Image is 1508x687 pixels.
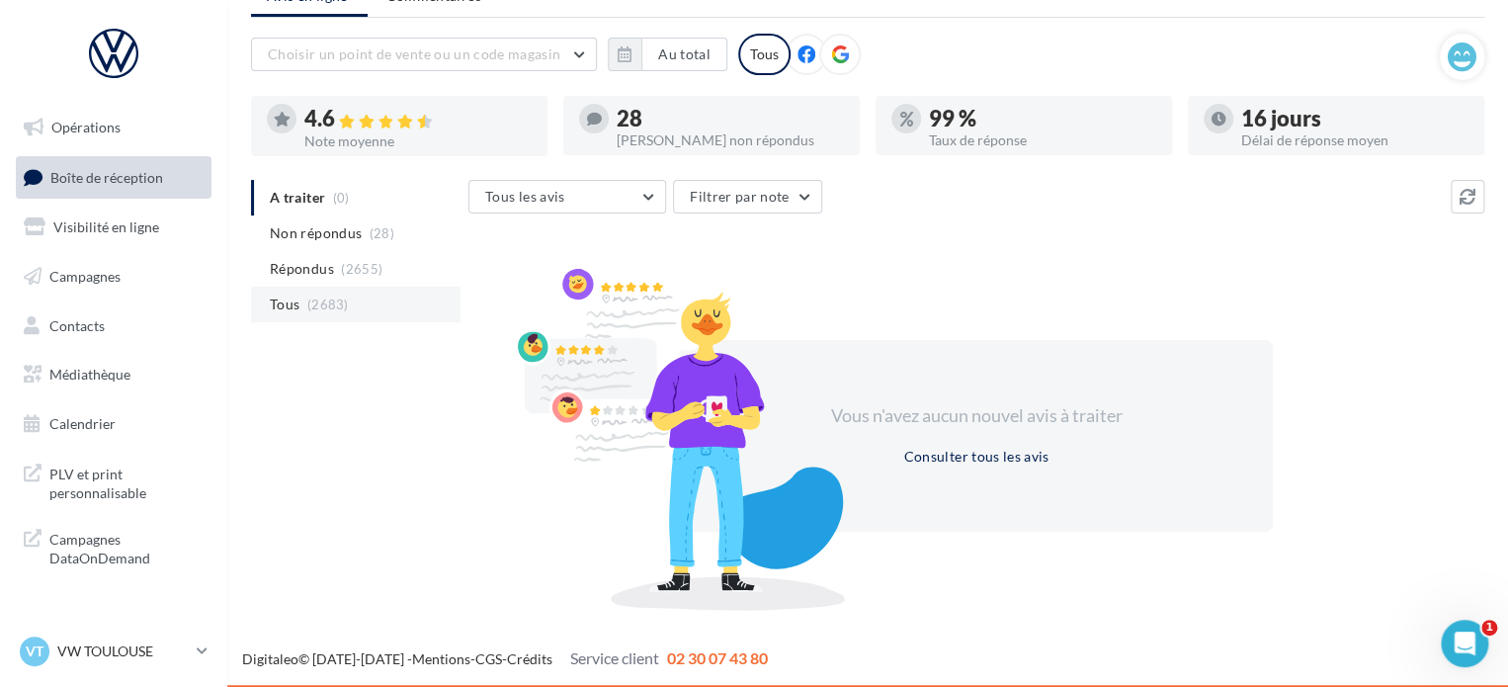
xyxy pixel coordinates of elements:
[49,526,204,568] span: Campagnes DataOnDemand
[16,633,211,670] a: VT VW TOULOUSE
[641,38,727,71] button: Au total
[51,119,121,135] span: Opérations
[12,453,215,511] a: PLV et print personnalisable
[667,648,768,667] span: 02 30 07 43 80
[617,133,844,147] div: [PERSON_NAME] non répondus
[49,316,105,333] span: Contacts
[304,108,532,130] div: 4.6
[49,366,130,383] span: Médiathèque
[304,134,532,148] div: Note moyenne
[26,642,43,661] span: VT
[412,650,470,667] a: Mentions
[341,261,382,277] span: (2655)
[12,518,215,576] a: Campagnes DataOnDemand
[929,108,1156,129] div: 99 %
[475,650,502,667] a: CGS
[268,45,560,62] span: Choisir un point de vente ou un code magasin
[1481,620,1497,636] span: 1
[270,295,299,314] span: Tous
[49,461,204,503] span: PLV et print personnalisable
[370,225,394,241] span: (28)
[570,648,659,667] span: Service client
[49,268,121,285] span: Campagnes
[251,38,597,71] button: Choisir un point de vente ou un code magasin
[307,297,349,312] span: (2683)
[468,180,666,214] button: Tous les avis
[12,156,215,199] a: Boîte de réception
[242,650,298,667] a: Digitaleo
[806,403,1146,429] div: Vous n'avez aucun nouvel avis à traiter
[507,650,552,667] a: Crédits
[12,256,215,298] a: Campagnes
[617,108,844,129] div: 28
[608,38,727,71] button: Au total
[12,354,215,395] a: Médiathèque
[738,34,791,75] div: Tous
[12,207,215,248] a: Visibilité en ligne
[1241,133,1468,147] div: Délai de réponse moyen
[242,650,768,667] span: © [DATE]-[DATE] - - -
[895,445,1056,469] button: Consulter tous les avis
[929,133,1156,147] div: Taux de réponse
[57,642,189,661] p: VW TOULOUSE
[1441,620,1488,667] iframe: Intercom live chat
[270,223,362,243] span: Non répondus
[50,168,163,185] span: Boîte de réception
[270,259,334,279] span: Répondus
[1241,108,1468,129] div: 16 jours
[12,305,215,347] a: Contacts
[12,107,215,148] a: Opérations
[673,180,822,214] button: Filtrer par note
[12,403,215,445] a: Calendrier
[49,415,116,432] span: Calendrier
[485,188,565,205] span: Tous les avis
[53,218,159,235] span: Visibilité en ligne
